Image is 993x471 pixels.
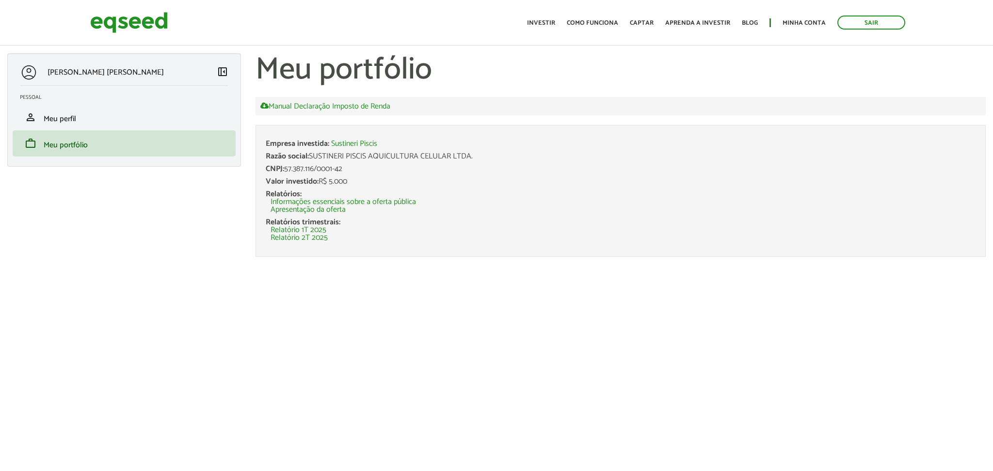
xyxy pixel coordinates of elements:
span: left_panel_close [217,66,228,78]
h1: Meu portfólio [256,53,986,87]
a: Apresentação da oferta [271,206,346,214]
a: Manual Declaração Imposto de Renda [260,102,390,110]
a: Relatório 2T 2025 [271,234,328,242]
a: Colapsar menu [217,66,228,79]
span: Empresa investida: [266,137,329,150]
span: Meu perfil [44,112,76,126]
span: Valor investido: [266,175,319,188]
a: Sustineri Piscis [331,140,377,148]
span: Meu portfólio [44,139,88,152]
a: personMeu perfil [20,111,228,123]
span: Relatórios trimestrais: [266,216,340,229]
div: SUSTINERI PISCIS AQUICULTURA CELULAR LTDA. [266,153,976,160]
a: Minha conta [783,20,826,26]
span: Relatórios: [266,188,302,201]
a: Informações essenciais sobre a oferta pública [271,198,416,206]
li: Meu perfil [13,104,236,130]
li: Meu portfólio [13,130,236,157]
span: person [25,111,36,123]
img: EqSeed [90,10,168,35]
h2: Pessoal [20,94,236,100]
div: 57.387.116/0001-42 [266,165,976,173]
p: [PERSON_NAME] [PERSON_NAME] [48,68,164,77]
a: Blog [742,20,758,26]
a: Investir [527,20,555,26]
a: Aprenda a investir [665,20,730,26]
a: Relatório 1T 2025 [271,226,326,234]
a: Captar [630,20,654,26]
span: CNPJ: [266,162,284,175]
span: work [25,138,36,149]
span: Razão social: [266,150,309,163]
a: Sair [837,16,905,30]
a: workMeu portfólio [20,138,228,149]
div: R$ 5.000 [266,178,976,186]
a: Como funciona [567,20,618,26]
